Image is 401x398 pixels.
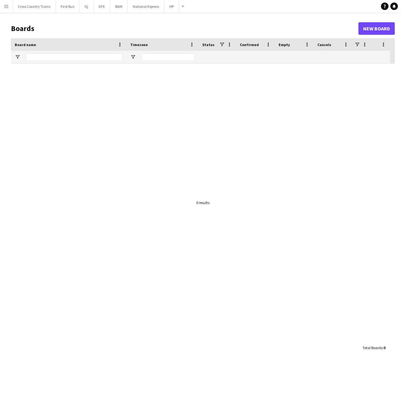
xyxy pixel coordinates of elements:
button: DFE [94,0,110,13]
span: Total Boards [362,345,383,350]
a: New Board [358,22,395,35]
span: Status [202,42,214,47]
button: Open Filter Menu [130,54,136,60]
span: Confirmed [240,42,259,47]
button: HP [164,0,179,13]
span: Timezone [130,42,148,47]
span: 0 [383,345,385,350]
button: National Express [128,0,164,13]
button: IQ [80,0,94,13]
input: Board name Filter Input [26,53,123,61]
span: Empty [279,42,290,47]
h1: Boards [11,24,358,33]
span: Cancels [317,42,331,47]
div: 0 results [196,200,209,205]
button: Open Filter Menu [15,54,20,60]
div: : [362,342,385,354]
button: BAM [110,0,128,13]
input: Timezone Filter Input [141,53,195,61]
button: Cross Country Trains [13,0,56,13]
span: Board name [15,42,36,47]
button: First Bus [56,0,80,13]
